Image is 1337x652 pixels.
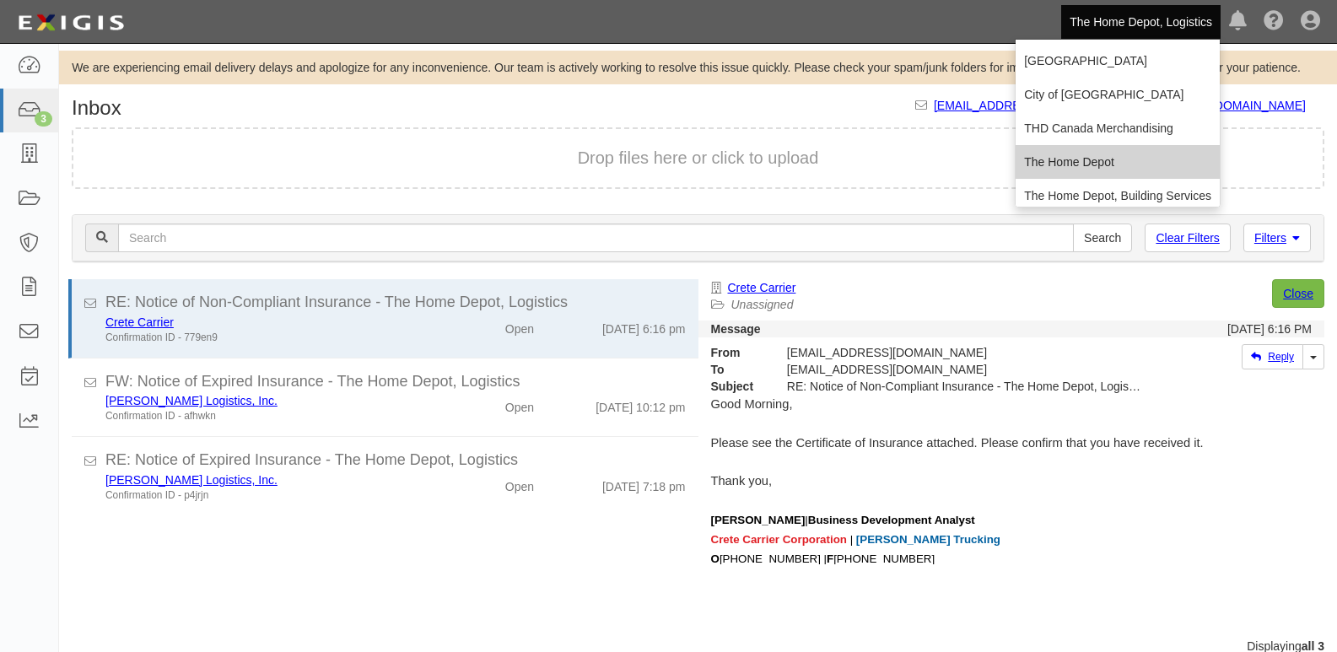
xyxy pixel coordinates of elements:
i: Help Center - Complianz [1264,12,1284,32]
a: Reply [1242,344,1303,369]
b: F [827,552,833,565]
div: 3 [35,111,52,127]
div: Confirmation ID - p4jrjn [105,488,434,503]
a: The Home Depot, Building Services [1016,179,1220,213]
span: [PERSON_NAME] Trucking [856,533,1000,546]
a: Filters [1243,224,1311,252]
div: Open [505,314,534,337]
a: City of [GEOGRAPHIC_DATA] [1016,78,1220,111]
div: [DATE] 6:16 pm [602,314,686,337]
a: [PERSON_NAME] Logistics, Inc. [105,473,278,487]
div: FW: Notice of Expired Insurance - The Home Depot, Logistics [105,371,686,393]
span: O [711,552,720,565]
img: logo-5460c22ac91f19d4615b14bd174203de0afe785f0fc80cf4dbbc73dc1793850b.png [13,8,129,38]
div: We are experiencing email delivery delays and apologize for any inconvenience. Our team is active... [59,59,1337,76]
div: [DATE] 10:12 pm [596,392,685,416]
strong: From [698,344,774,361]
div: Confirmation ID - afhwkn [105,409,434,423]
strong: Message [711,322,761,336]
div: RE: Notice of Non-Compliant Insurance - The Home Depot, Logistics [105,292,686,314]
input: Search [1073,224,1132,252]
div: [DATE] 7:18 pm [602,471,686,495]
span: [PHONE_NUMBER] | [PHONE_NUMBER] [720,552,935,565]
strong: Subject [698,378,774,395]
span: Please see the Certificate of Insurance attached. Please confirm that you have received it. [711,436,1204,450]
a: The Home Depot, Logistics [1061,5,1221,39]
div: RE: Notice of Non-Compliant Insurance - The Home Depot, Logistics [774,378,1156,395]
span: Good Morning, [711,397,793,411]
span: Thank you, [711,474,773,488]
a: [EMAIL_ADDRESS][DOMAIN_NAME] [934,99,1134,112]
a: Unassigned [731,298,794,311]
span: [PERSON_NAME] [711,514,806,526]
a: [GEOGRAPHIC_DATA] [1016,44,1220,78]
a: [URL][DOMAIN_NAME] [1181,99,1324,112]
a: [PERSON_NAME] Logistics, Inc. [105,394,278,407]
a: Clear Filters [1145,224,1230,252]
div: [DATE] 6:16 PM [1227,321,1312,337]
a: THD Canada Merchandising [1016,111,1220,145]
a: Crete Carrier [105,315,174,329]
div: Confirmation ID - 779en9 [105,331,434,345]
span: | [805,514,974,526]
h1: Inbox [72,97,121,119]
div: Open [505,392,534,416]
div: party-ftnhht@thdlogistics.complianz.com [774,361,1156,378]
div: RE: Notice of Expired Insurance - The Home Depot, Logistics [105,450,686,471]
b: Business Development Analyst [808,514,975,526]
input: Search [118,224,1074,252]
a: Close [1272,279,1324,308]
span: Crete Carrier Corporation [711,533,847,546]
span: | [850,533,856,546]
div: Open [505,471,534,495]
div: [EMAIL_ADDRESS][DOMAIN_NAME] [774,344,1156,361]
a: Crete Carrier [728,281,796,294]
a: The Home Depot [1016,145,1220,179]
strong: To [698,361,774,378]
button: Drop files here or click to upload [578,146,819,170]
